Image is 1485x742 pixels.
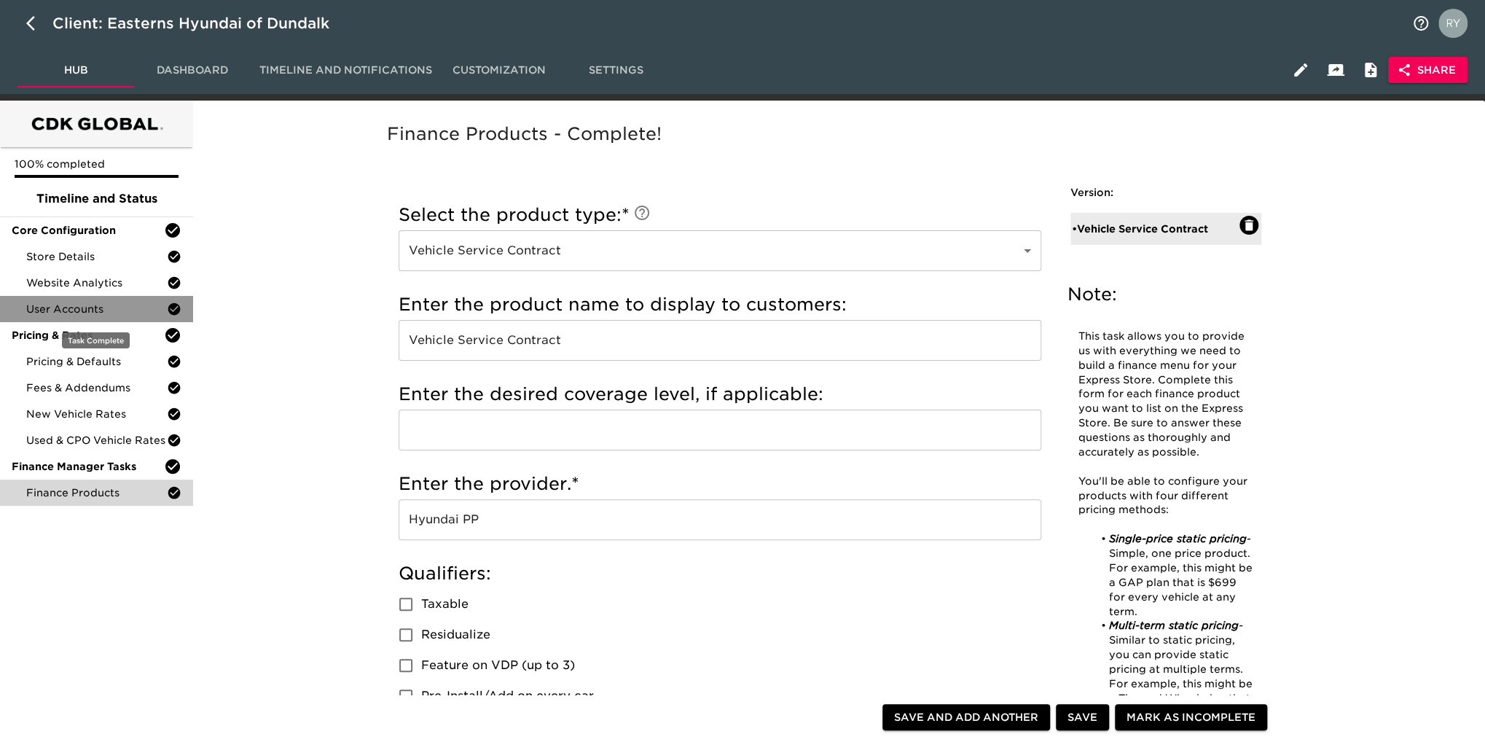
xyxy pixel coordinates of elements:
span: Hub [26,61,125,79]
button: Delete: Vehicle Service Contract [1239,216,1258,235]
li: - Simple, one price product. For example, this might be a GAP plan that is $699 for every vehicle... [1094,532,1253,619]
span: Core Configuration [12,223,164,238]
span: Save and Add Another [894,708,1038,727]
h5: Note: [1067,283,1264,306]
span: Pre-Install/Add on every car [421,687,594,705]
div: Vehicle Service Contract [399,230,1041,271]
h6: Version: [1070,185,1261,201]
button: Save and Add Another [882,704,1050,731]
button: Mark as Incomplete [1115,704,1267,731]
span: Fees & Addendums [26,380,167,395]
span: Dashboard [143,61,242,79]
span: Pricing & Rates [12,328,164,343]
span: User Accounts [26,302,167,316]
span: Settings [566,61,665,79]
button: notifications [1403,6,1438,41]
input: Example: SafeGuard, EasyCare, JM&A [399,499,1041,540]
span: Customization [450,61,549,79]
span: Timeline and Notifications [259,61,432,79]
h5: Select the product type: [399,203,1041,227]
span: Store Details [26,249,167,264]
em: - [1239,620,1243,631]
span: Mark as Incomplete [1127,708,1255,727]
span: Pricing & Defaults [26,354,167,369]
button: Share [1388,57,1468,84]
span: Share [1400,61,1456,79]
span: New Vehicle Rates [26,407,167,421]
span: Finance Products [26,485,167,500]
img: Profile [1438,9,1468,38]
span: Finance Manager Tasks [12,459,164,474]
p: 100% completed [15,157,179,171]
span: Used & CPO Vehicle Rates [26,433,167,448]
button: Edit Hub [1283,52,1318,87]
em: Multi-term static pricing [1109,620,1239,631]
h5: Enter the provider. [399,472,1041,496]
h5: Qualifiers: [399,562,1041,585]
span: Timeline and Status [12,190,181,208]
span: Taxable [421,595,469,613]
div: Client: Easterns Hyundai of Dundalk [52,12,350,35]
button: Internal Notes and Comments [1353,52,1388,87]
span: Website Analytics [26,276,167,290]
h5: Enter the product name to display to customers: [399,293,1041,316]
span: Residualize [421,626,490,644]
h5: Enter the desired coverage level, if applicable: [399,383,1041,406]
p: You'll be able to configure your products with four different pricing methods: [1078,475,1253,518]
span: Save [1067,708,1097,727]
h5: Finance Products - Complete! [387,122,1285,146]
em: Single-price static pricing [1109,533,1247,544]
p: This task allows you to provide us with everything we need to build a finance menu for your Expre... [1078,329,1253,460]
button: Client View [1318,52,1353,87]
div: •Vehicle Service Contract [1070,213,1261,245]
span: Feature on VDP (up to 3) [421,657,575,674]
button: Save [1056,704,1109,731]
div: • Vehicle Service Contract [1072,222,1239,236]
